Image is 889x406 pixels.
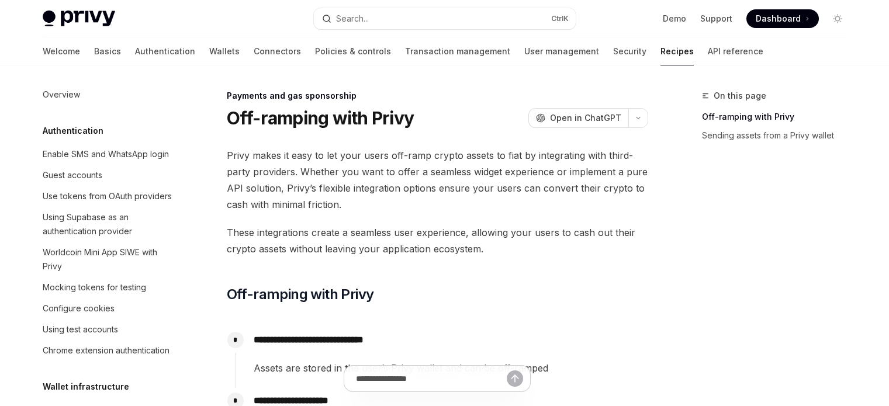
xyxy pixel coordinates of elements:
[33,165,183,186] a: Guest accounts
[828,9,847,28] button: Toggle dark mode
[660,37,694,65] a: Recipes
[33,277,183,298] a: Mocking tokens for testing
[135,37,195,65] a: Authentication
[209,37,240,65] a: Wallets
[336,12,369,26] div: Search...
[550,112,621,124] span: Open in ChatGPT
[227,224,648,257] span: These integrations create a seamless user experience, allowing your users to cash out their crypt...
[43,343,170,358] div: Chrome extension authentication
[507,370,523,387] button: Send message
[43,11,115,27] img: light logo
[43,147,169,161] div: Enable SMS and WhatsApp login
[356,366,507,391] input: Ask a question...
[43,322,118,336] div: Using test accounts
[43,168,102,182] div: Guest accounts
[33,298,183,319] a: Configure cookies
[714,89,766,103] span: On this page
[43,37,80,65] a: Welcome
[43,380,129,394] h5: Wallet infrastructure
[43,124,103,138] h5: Authentication
[528,108,628,128] button: Open in ChatGPT
[43,189,172,203] div: Use tokens from OAuth providers
[756,13,801,25] span: Dashboard
[551,14,569,23] span: Ctrl K
[702,107,856,126] a: Off-ramping with Privy
[227,147,648,213] span: Privy makes it easy to let your users off-ramp crypto assets to fiat by integrating with third-pa...
[254,37,301,65] a: Connectors
[33,319,183,340] a: Using test accounts
[33,186,183,207] a: Use tokens from OAuth providers
[254,360,648,376] span: Assets are stored in the user’s Privy wallet and can be off-ramped
[94,37,121,65] a: Basics
[700,13,732,25] a: Support
[663,13,686,25] a: Demo
[43,210,176,238] div: Using Supabase as an authentication provider
[315,37,391,65] a: Policies & controls
[405,37,510,65] a: Transaction management
[613,37,646,65] a: Security
[708,37,763,65] a: API reference
[33,84,183,105] a: Overview
[33,242,183,277] a: Worldcoin Mini App SIWE with Privy
[702,126,856,145] a: Sending assets from a Privy wallet
[33,340,183,361] a: Chrome extension authentication
[43,245,176,273] div: Worldcoin Mini App SIWE with Privy
[33,144,183,165] a: Enable SMS and WhatsApp login
[524,37,599,65] a: User management
[33,207,183,242] a: Using Supabase as an authentication provider
[43,301,115,315] div: Configure cookies
[227,107,414,129] h1: Off-ramping with Privy
[227,285,374,304] span: Off-ramping with Privy
[314,8,576,29] button: Open search
[43,280,146,294] div: Mocking tokens for testing
[43,88,80,102] div: Overview
[227,90,648,102] div: Payments and gas sponsorship
[746,9,819,28] a: Dashboard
